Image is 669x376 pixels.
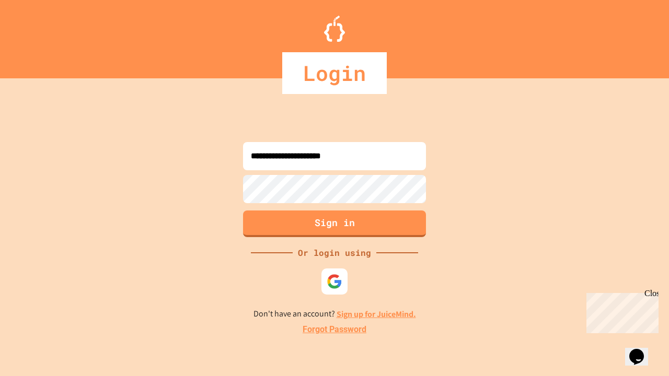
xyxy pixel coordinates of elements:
img: Logo.svg [324,16,345,42]
iframe: chat widget [625,334,659,366]
img: google-icon.svg [327,274,342,289]
iframe: chat widget [582,289,659,333]
a: Forgot Password [303,323,366,336]
div: Or login using [293,246,376,259]
a: Sign up for JuiceMind. [337,309,416,320]
p: Don't have an account? [253,308,416,321]
div: Chat with us now!Close [4,4,72,66]
div: Login [282,52,387,94]
button: Sign in [243,210,426,237]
